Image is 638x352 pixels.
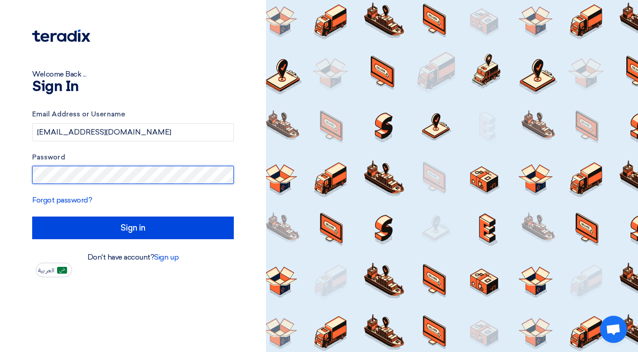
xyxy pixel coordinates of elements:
a: Sign up [154,253,179,261]
a: Forgot password? [32,196,92,204]
div: Open chat [600,316,627,343]
span: العربية [38,267,54,274]
button: العربية [36,263,72,277]
h1: Sign In [32,80,234,94]
input: Sign in [32,217,234,239]
img: ar-AR.png [57,267,67,274]
img: Teradix logo [32,29,90,42]
label: Password [32,152,234,163]
div: Don't have account? [32,252,234,263]
label: Email Address or Username [32,109,234,120]
div: Welcome Back ... [32,69,234,80]
input: Enter your business email or username [32,123,234,141]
